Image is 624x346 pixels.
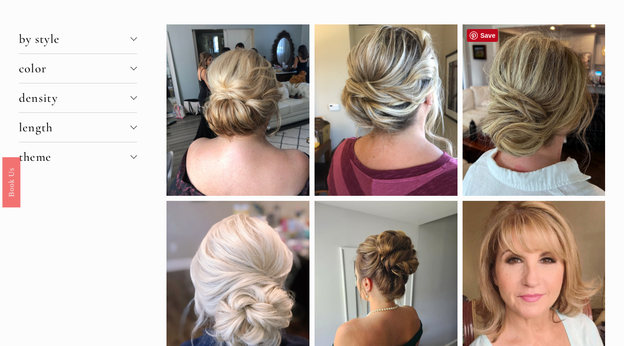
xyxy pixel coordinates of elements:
button: by style [19,24,137,53]
a: Book Us [2,157,20,207]
button: density [19,83,137,112]
button: length [19,113,137,142]
button: theme [19,142,137,171]
span: color [19,61,131,76]
span: by style [19,31,131,47]
button: color [19,54,137,83]
span: length [19,120,131,135]
a: Pin it! [467,29,498,42]
span: density [19,90,131,106]
span: theme [19,149,131,164]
